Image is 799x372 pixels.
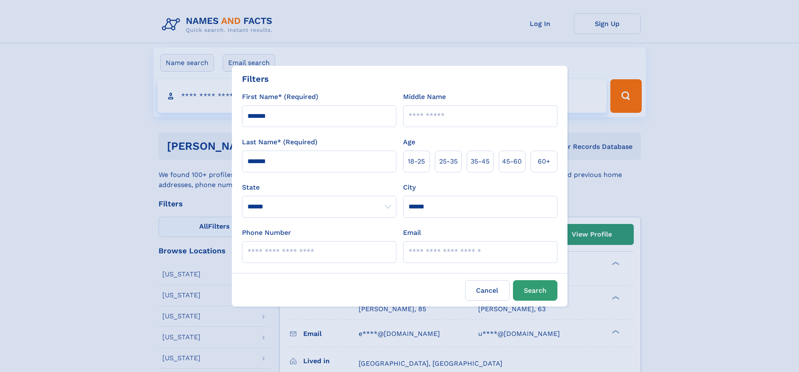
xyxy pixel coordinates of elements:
div: Filters [242,73,269,85]
label: Phone Number [242,228,291,238]
label: Middle Name [403,92,446,102]
span: 45‑60 [502,156,522,166]
span: 35‑45 [471,156,489,166]
label: Cancel [465,280,510,301]
label: Last Name* (Required) [242,137,318,147]
span: 60+ [538,156,550,166]
label: First Name* (Required) [242,92,318,102]
label: City [403,182,416,193]
span: 18‑25 [408,156,425,166]
label: Age [403,137,415,147]
label: State [242,182,396,193]
button: Search [513,280,557,301]
span: 25‑35 [439,156,458,166]
label: Email [403,228,421,238]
